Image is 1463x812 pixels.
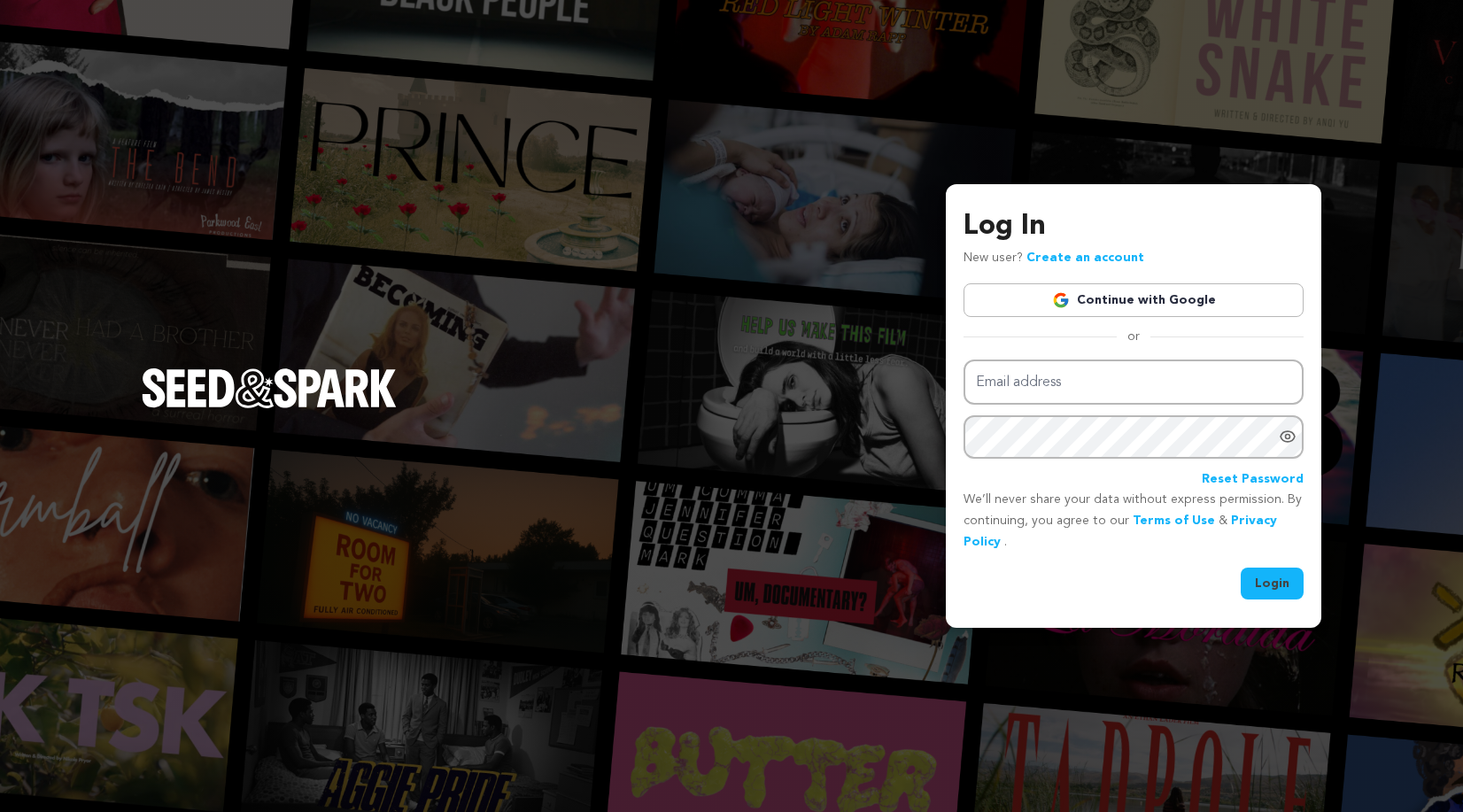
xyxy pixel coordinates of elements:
[142,368,397,443] a: Seed&Spark Homepage
[1052,291,1070,309] img: Google logo
[1117,328,1150,345] span: or
[1279,428,1297,445] a: Show password as plain text. Warning: this will display your password on the screen.
[964,490,1304,553] p: We’ll never share your data without express permission. By continuing, you agree to our & .
[1026,251,1144,264] a: Create an account
[142,368,397,407] img: Seed&Spark Logo
[1241,568,1304,599] button: Login
[1133,514,1215,527] a: Terms of Use
[964,360,1304,405] input: Email address
[964,248,1144,269] p: New user?
[964,514,1277,548] a: Privacy Policy
[1202,469,1304,491] a: Reset Password
[964,283,1304,317] a: Continue with Google
[964,205,1304,248] h3: Log In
